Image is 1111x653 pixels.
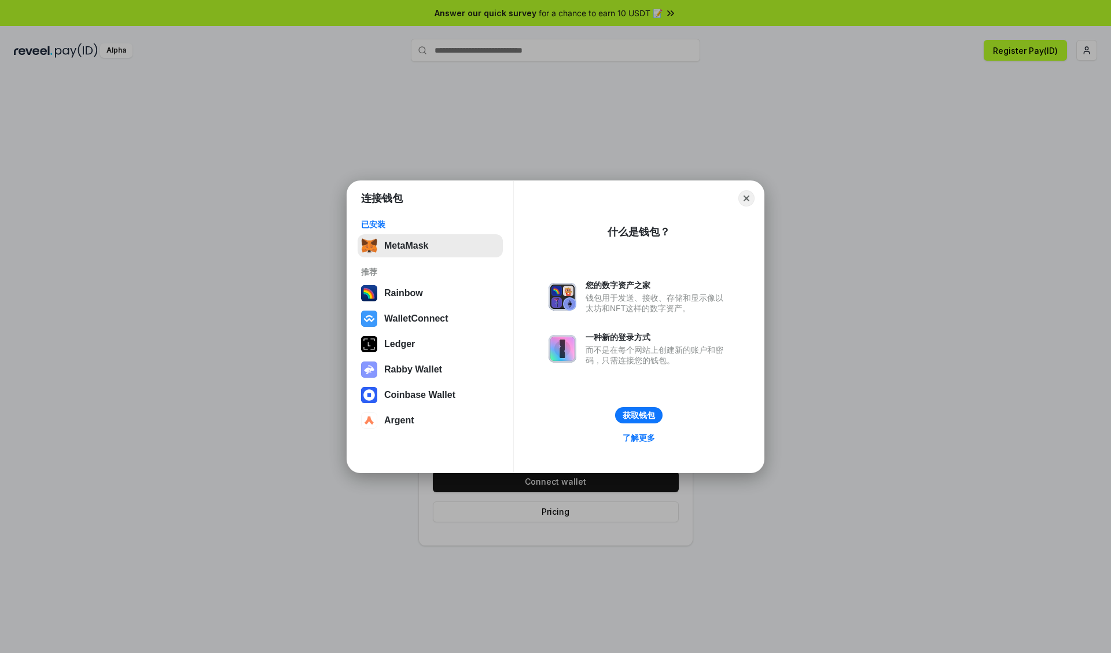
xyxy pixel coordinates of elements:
[361,311,377,327] img: svg+xml,%3Csvg%20width%3D%2228%22%20height%3D%2228%22%20viewBox%3D%220%200%2028%2028%22%20fill%3D...
[586,345,729,366] div: 而不是在每个网站上创建新的账户和密码，只需连接您的钱包。
[358,409,503,432] button: Argent
[358,333,503,356] button: Ledger
[358,383,503,407] button: Coinbase Wallet
[361,361,377,378] img: svg+xml,%3Csvg%20xmlns%3D%22http%3A%2F%2Fwww.w3.org%2F2000%2Fsvg%22%20fill%3D%22none%22%20viewBox...
[384,313,448,324] div: WalletConnect
[623,410,655,420] div: 获取钱包
[358,234,503,257] button: MetaMask
[616,430,662,445] a: 了解更多
[361,412,377,429] img: svg+xml,%3Csvg%20width%3D%2228%22%20height%3D%2228%22%20viewBox%3D%220%200%2028%2028%22%20fill%3D...
[384,339,415,349] div: Ledger
[361,267,499,277] div: 推荐
[586,293,729,313] div: 钱包用于发送、接收、存储和显示像以太坊和NFT这样的数字资产。
[358,358,503,381] button: Rabby Wallet
[586,332,729,342] div: 一种新的登录方式
[361,285,377,301] img: svg+xml,%3Csvg%20width%3D%22120%22%20height%3D%22120%22%20viewBox%3D%220%200%20120%20120%22%20fil...
[358,307,503,330] button: WalletConnect
[586,280,729,290] div: 您的数字资产之家
[738,190,755,206] button: Close
[384,288,423,298] div: Rainbow
[361,219,499,230] div: 已安装
[361,336,377,352] img: svg+xml,%3Csvg%20xmlns%3D%22http%3A%2F%2Fwww.w3.org%2F2000%2Fsvg%22%20width%3D%2228%22%20height%3...
[549,335,576,363] img: svg+xml,%3Csvg%20xmlns%3D%22http%3A%2F%2Fwww.w3.org%2F2000%2Fsvg%22%20fill%3D%22none%22%20viewBox...
[361,238,377,254] img: svg+xml,%3Csvg%20fill%3D%22none%22%20height%3D%2233%22%20viewBox%3D%220%200%2035%2033%22%20width%...
[615,407,663,423] button: 获取钱包
[549,283,576,311] img: svg+xml,%3Csvg%20xmlns%3D%22http%3A%2F%2Fwww.w3.org%2F2000%2Fsvg%22%20fill%3D%22none%22%20viewBox...
[384,415,414,426] div: Argent
[384,390,455,400] div: Coinbase Wallet
[358,282,503,305] button: Rainbow
[384,364,442,375] div: Rabby Wallet
[361,387,377,403] img: svg+xml,%3Csvg%20width%3D%2228%22%20height%3D%2228%22%20viewBox%3D%220%200%2028%2028%22%20fill%3D...
[623,433,655,443] div: 了解更多
[361,191,403,205] h1: 连接钱包
[608,225,670,239] div: 什么是钱包？
[384,241,428,251] div: MetaMask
